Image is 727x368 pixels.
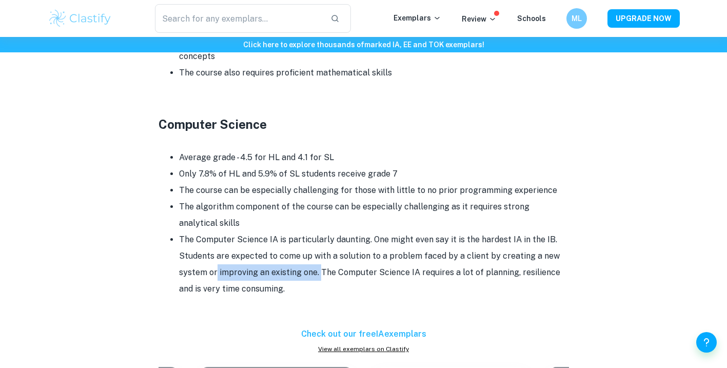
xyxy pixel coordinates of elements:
[159,344,569,354] a: View all exemplars on Clastify
[2,39,725,50] h6: Click here to explore thousands of marked IA, EE and TOK exemplars !
[394,12,441,24] p: Exemplars
[571,13,582,24] h6: ML
[179,65,569,81] li: The course also requires proficient mathematical skills
[179,149,569,166] li: Average grade - 4.5 for HL and 4.1 for SL
[179,182,569,199] li: The course can be especially challenging for those with little to no prior programming experience
[462,13,497,25] p: Review
[607,9,680,28] button: UPGRADE NOW
[155,4,323,33] input: Search for any exemplars...
[48,8,113,29] img: Clastify logo
[159,115,569,133] h3: Computer Science
[179,166,569,182] li: Only 7.8% of HL and 5.9% of SL students receive grade 7
[696,332,717,353] button: Help and Feedback
[159,328,569,340] h6: Check out our free IA exemplars
[179,231,569,297] li: The Computer Science IA is particularly daunting. One might even say it is the hardest IA in the ...
[517,14,546,23] a: Schools
[566,8,587,29] button: ML
[179,199,569,231] li: The algorithm component of the course can be especially challenging as it requires strong analyti...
